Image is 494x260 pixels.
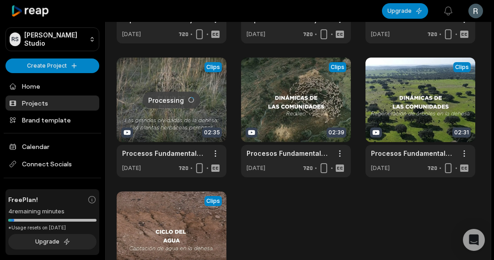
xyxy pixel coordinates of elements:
div: RS [10,32,21,46]
p: [PERSON_NAME] Studio [24,31,86,48]
a: Brand template [5,112,99,127]
div: Open Intercom Messenger [463,229,485,251]
a: Procesos Fundamentales en la [DEMOGRAPHIC_DATA]: Dinámica de Comunidades. Regenerado de la [PERSO... [371,149,455,158]
button: Upgrade [382,3,428,19]
button: Upgrade [8,234,97,249]
a: Procesos Fundamentales en la [DEMOGRAPHIC_DATA]: Dinámicas de las comunidades. [PERSON_NAME], por... [247,149,331,158]
span: Free Plan! [8,195,38,204]
a: Calendar [5,139,99,154]
a: Procesos Fundamentales en la Dehesa: Flujo de Energía. Plantas herbáceas perennes, por [PERSON_NAME] [122,149,206,158]
a: Projects [5,96,99,111]
div: *Usage resets on [DATE] [8,224,97,231]
div: 4 remaining minutes [8,207,97,216]
button: Create Project [5,58,99,73]
a: Home [5,79,99,94]
span: Connect Socials [5,156,99,172]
